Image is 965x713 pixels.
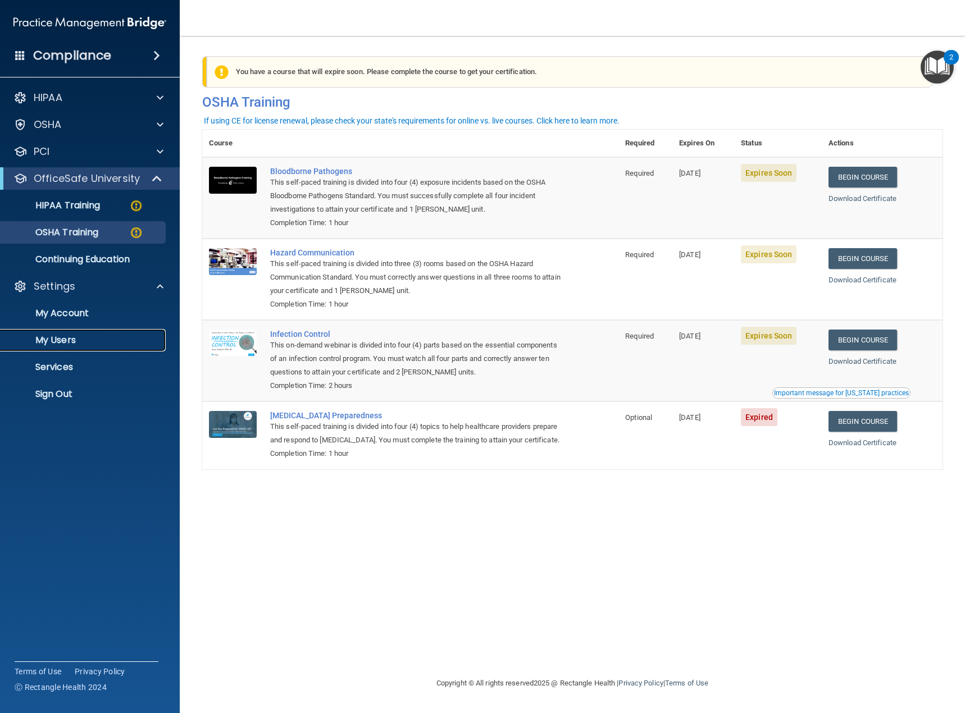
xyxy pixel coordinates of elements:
[822,130,943,157] th: Actions
[34,118,62,131] p: OSHA
[829,438,896,447] a: Download Certificate
[34,280,75,293] p: Settings
[625,250,654,259] span: Required
[270,216,562,230] div: Completion Time: 1 hour
[15,682,107,693] span: Ⓒ Rectangle Health 2024
[270,411,562,420] a: [MEDICAL_DATA] Preparedness
[270,298,562,311] div: Completion Time: 1 hour
[829,194,896,203] a: Download Certificate
[679,413,700,422] span: [DATE]
[921,51,954,84] button: Open Resource Center, 2 new notifications
[7,200,100,211] p: HIPAA Training
[13,118,163,131] a: OSHA
[741,408,777,426] span: Expired
[625,332,654,340] span: Required
[204,117,620,125] div: If using CE for license renewal, please check your state's requirements for online vs. live cours...
[772,387,911,399] button: Read this if you are a dental practitioner in the state of CA
[367,665,777,701] div: Copyright © All rights reserved 2025 @ Rectangle Health | |
[270,167,562,176] a: Bloodborne Pathogens
[13,145,163,158] a: PCI
[13,12,166,34] img: PMB logo
[13,280,163,293] a: Settings
[270,330,562,339] a: Infection Control
[202,115,621,126] button: If using CE for license renewal, please check your state's requirements for online vs. live cours...
[270,420,562,447] div: This self-paced training is divided into four (4) topics to help healthcare providers prepare and...
[734,130,822,157] th: Status
[15,666,61,677] a: Terms of Use
[618,130,672,157] th: Required
[679,250,700,259] span: [DATE]
[7,254,161,265] p: Continuing Education
[13,91,163,104] a: HIPAA
[215,65,229,79] img: exclamation-circle-solid-warning.7ed2984d.png
[75,666,125,677] a: Privacy Policy
[7,308,161,319] p: My Account
[202,130,263,157] th: Course
[7,227,98,238] p: OSHA Training
[829,276,896,284] a: Download Certificate
[741,164,796,182] span: Expires Soon
[618,679,663,687] a: Privacy Policy
[679,332,700,340] span: [DATE]
[207,56,932,88] div: You have a course that will expire soon. Please complete the course to get your certification.
[270,248,562,257] a: Hazard Communication
[202,94,943,110] h4: OSHA Training
[625,169,654,177] span: Required
[7,362,161,373] p: Services
[829,411,897,432] a: Begin Course
[33,48,111,63] h4: Compliance
[665,679,708,687] a: Terms of Use
[679,169,700,177] span: [DATE]
[949,57,953,72] div: 2
[7,389,161,400] p: Sign Out
[774,390,909,396] div: Important message for [US_STATE] practices
[741,245,796,263] span: Expires Soon
[34,91,62,104] p: HIPAA
[34,172,140,185] p: OfficeSafe University
[129,226,143,240] img: warning-circle.0cc9ac19.png
[270,257,562,298] div: This self-paced training is divided into three (3) rooms based on the OSHA Hazard Communication S...
[672,130,734,157] th: Expires On
[270,339,562,379] div: This on-demand webinar is divided into four (4) parts based on the essential components of an inf...
[270,447,562,460] div: Completion Time: 1 hour
[34,145,49,158] p: PCI
[13,172,163,185] a: OfficeSafe University
[625,413,652,422] span: Optional
[829,330,897,350] a: Begin Course
[829,357,896,365] a: Download Certificate
[829,167,897,188] a: Begin Course
[741,327,796,345] span: Expires Soon
[270,379,562,392] div: Completion Time: 2 hours
[7,335,161,346] p: My Users
[270,176,562,216] div: This self-paced training is divided into four (4) exposure incidents based on the OSHA Bloodborne...
[829,248,897,269] a: Begin Course
[129,199,143,213] img: warning-circle.0cc9ac19.png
